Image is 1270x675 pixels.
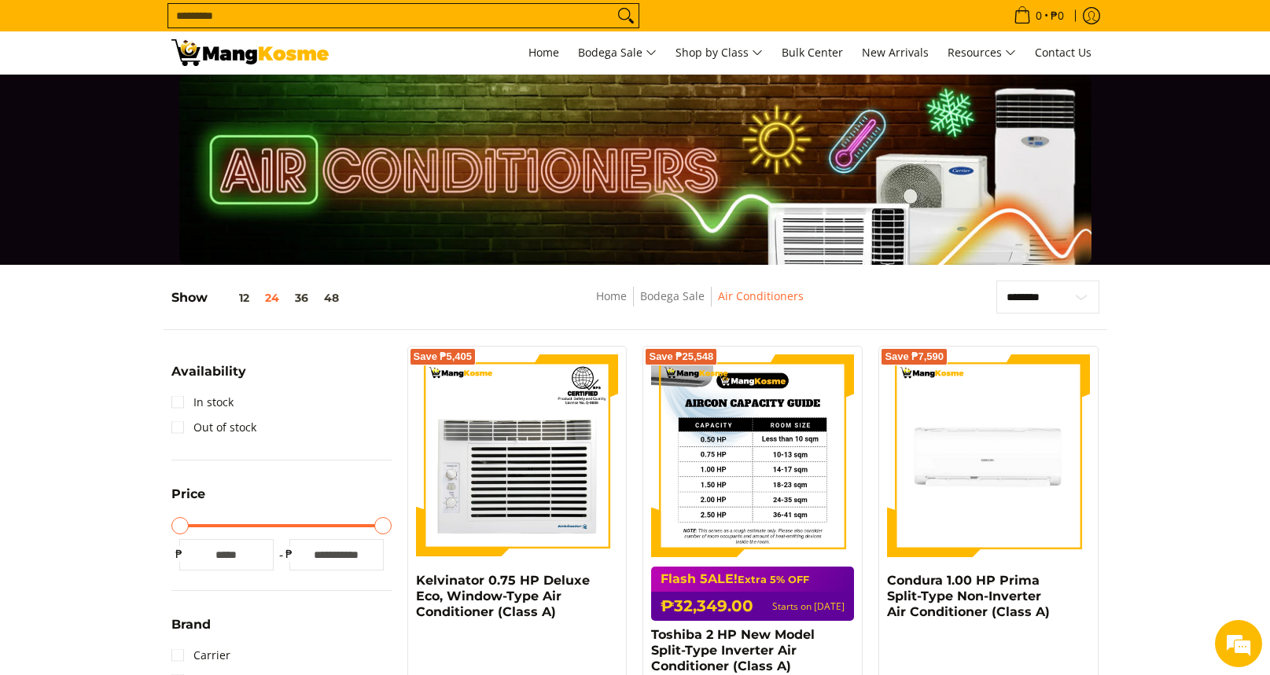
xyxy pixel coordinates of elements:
[416,573,590,619] a: Kelvinator 0.75 HP Deluxe Eco, Window-Type Air Conditioner (Class A)
[1048,10,1066,21] span: ₱0
[171,365,246,390] summary: Open
[171,488,205,501] span: Price
[651,354,854,557] img: Toshiba 2 HP New Model Split-Type Inverter Air Conditioner (Class A) - 0
[774,31,851,74] a: Bulk Center
[171,546,187,562] span: ₱
[521,31,567,74] a: Home
[171,618,211,643] summary: Open
[344,31,1099,74] nav: Main Menu
[782,45,843,60] span: Bulk Center
[528,45,559,60] span: Home
[257,292,287,304] button: 24
[862,45,929,60] span: New Arrivals
[854,31,937,74] a: New Arrivals
[316,292,347,304] button: 48
[613,4,639,28] button: Search
[940,31,1024,74] a: Resources
[1027,31,1099,74] a: Contact Us
[1033,10,1044,21] span: 0
[887,354,1090,557] img: Condura 1.00 HP Prima Split-Type Non-Inverter Air Conditioner (Class A)
[416,354,619,557] img: Kelvinator 0.75 HP Deluxe Eco, Window-Type Air Conditioner (Class A)
[414,352,473,361] span: Save ₱5,405
[287,292,316,304] button: 36
[171,643,230,668] a: Carrier
[208,292,257,304] button: 12
[570,31,664,74] a: Bodega Sale
[171,618,211,631] span: Brand
[282,546,297,562] span: ₱
[171,290,347,306] h5: Show
[171,415,256,440] a: Out of stock
[171,390,234,415] a: In stock
[1035,45,1091,60] span: Contact Us
[1009,7,1069,24] span: •
[485,287,914,322] nav: Breadcrumbs
[718,288,804,303] a: Air Conditioners
[171,365,246,378] span: Availability
[596,288,627,303] a: Home
[887,573,1050,619] a: Condura 1.00 HP Prima Split-Type Non-Inverter Air Conditioner (Class A)
[885,352,944,361] span: Save ₱7,590
[578,43,657,63] span: Bodega Sale
[171,488,205,512] summary: Open
[948,43,1016,63] span: Resources
[675,43,763,63] span: Shop by Class
[651,627,815,673] a: Toshiba 2 HP New Model Split-Type Inverter Air Conditioner (Class A)
[668,31,771,74] a: Shop by Class
[171,39,329,66] img: Bodega Sale Aircon l Mang Kosme: Home Appliances Warehouse Sale
[640,288,705,303] a: Bodega Sale
[649,352,713,361] span: Save ₱25,548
